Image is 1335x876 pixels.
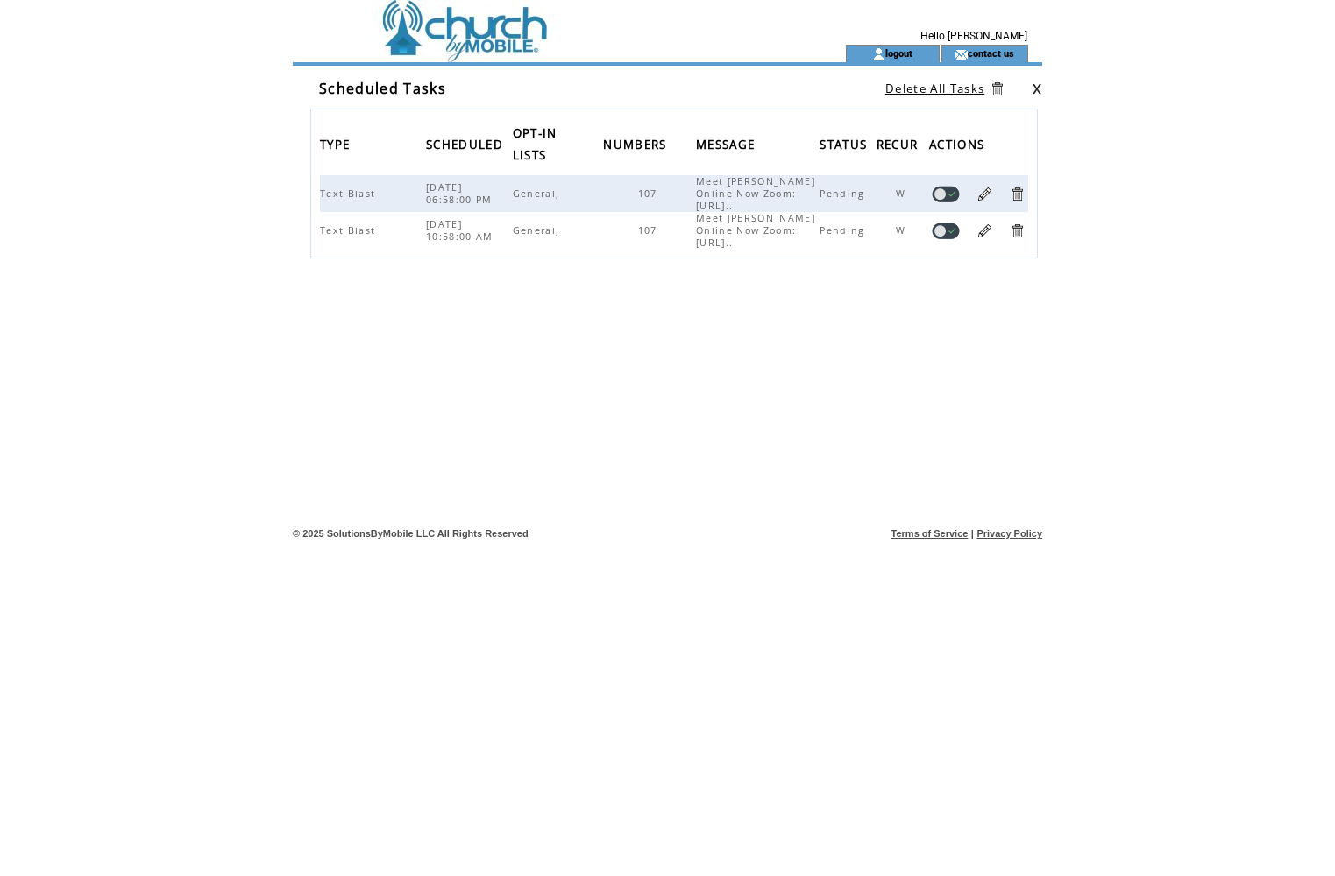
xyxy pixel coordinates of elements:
a: Edit Task [976,186,993,202]
a: Disable task [932,223,960,239]
img: contact_us_icon.gif [955,47,968,61]
span: [DATE] 06:58:00 PM [426,181,497,206]
span: 107 [638,187,662,200]
span: RECUR [877,132,923,161]
a: Delete Task [1009,223,1026,239]
span: Text Blast [320,224,380,237]
a: STATUS [820,138,871,149]
span: Meet [PERSON_NAME] Online Now Zoom: [URL].. [696,175,815,212]
span: ACTIONS [929,132,989,161]
span: W [896,224,910,237]
span: SCHEDULED [426,132,508,161]
img: account_icon.gif [872,47,885,61]
a: Edit Task [976,223,993,239]
span: 107 [638,224,662,237]
span: General, [513,187,565,200]
span: TYPE [320,132,354,161]
span: Meet [PERSON_NAME] Online Now Zoom: [URL].. [696,212,815,249]
a: MESSAGE [696,138,759,149]
a: SCHEDULED [426,138,508,149]
a: Delete All Tasks [885,81,984,96]
span: | [971,528,974,539]
span: OPT-IN LISTS [513,121,557,172]
span: [DATE] 10:58:00 AM [426,218,498,243]
span: Text Blast [320,187,380,200]
span: General, [513,224,565,237]
a: logout [885,47,912,59]
span: MESSAGE [696,132,759,161]
span: Pending [820,224,869,237]
span: Pending [820,187,869,200]
a: Terms of Service [891,528,969,539]
a: Delete Task [1009,186,1026,202]
a: RECUR [877,138,923,149]
a: TYPE [320,138,354,149]
span: STATUS [820,132,871,161]
a: contact us [968,47,1014,59]
a: NUMBERS [603,138,671,149]
span: © 2025 SolutionsByMobile LLC All Rights Reserved [293,528,529,539]
span: W [896,187,910,200]
span: Scheduled Tasks [319,79,446,98]
a: OPT-IN LISTS [513,127,557,159]
span: NUMBERS [603,132,671,161]
a: Privacy Policy [976,528,1042,539]
span: Hello [PERSON_NAME] [920,30,1027,42]
a: Disable task [932,186,960,202]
